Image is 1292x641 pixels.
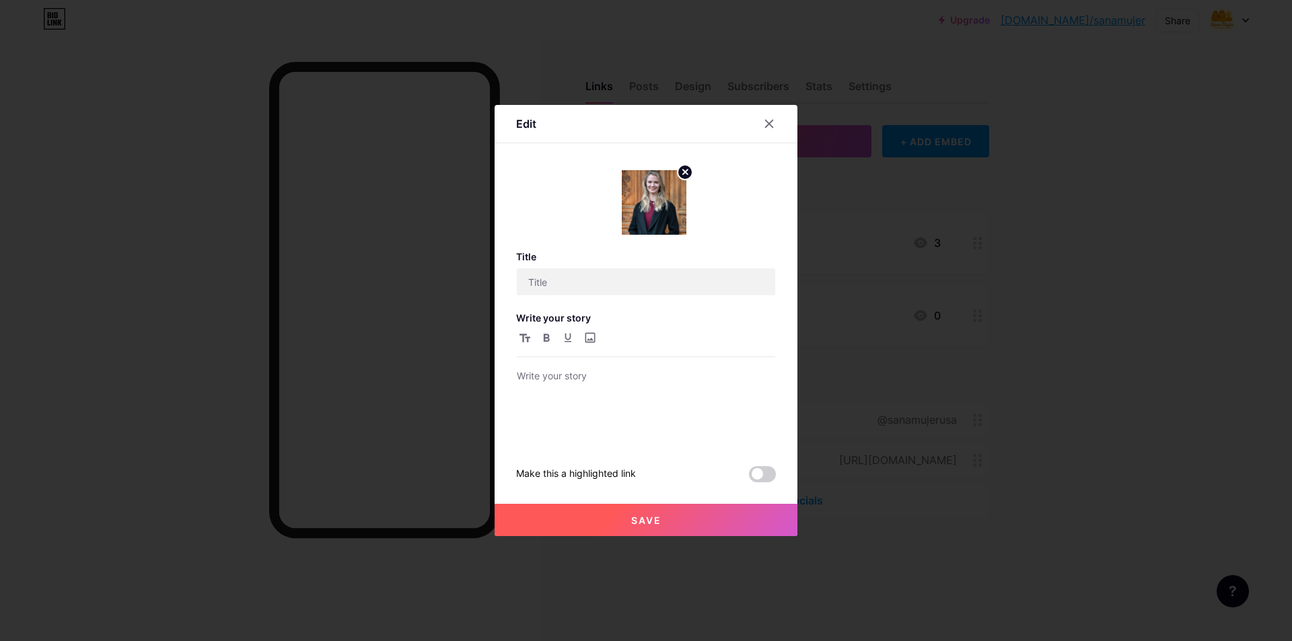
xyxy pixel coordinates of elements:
h3: Title [516,251,776,262]
span: Save [631,515,661,526]
input: Title [517,268,775,295]
h3: Write your story [516,312,776,324]
div: Edit [516,116,536,132]
div: Make this a highlighted link [516,466,636,482]
img: link_thumbnail [622,170,686,235]
button: Save [495,504,797,536]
